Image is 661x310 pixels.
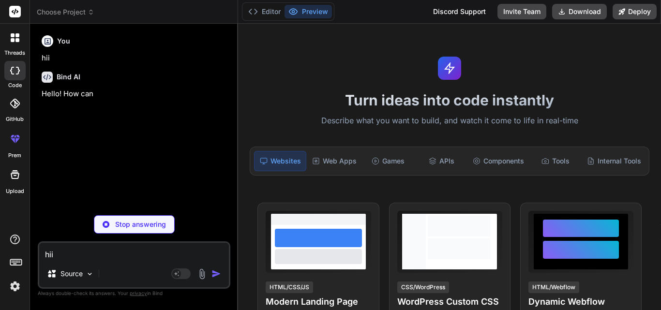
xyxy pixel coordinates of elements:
button: Editor [244,5,285,18]
button: Deploy [613,4,657,19]
div: Components [469,151,528,171]
div: Discord Support [427,4,492,19]
div: Internal Tools [583,151,645,171]
p: hii [42,53,228,64]
h6: You [57,36,70,46]
button: Preview [285,5,332,18]
div: HTML/CSS/JS [266,281,313,293]
div: Tools [530,151,581,171]
p: Hello! How can [42,89,228,100]
div: Web Apps [308,151,361,171]
button: Invite Team [497,4,546,19]
p: Always double-check its answers. Your in Bind [38,289,230,298]
label: threads [4,49,25,57]
img: Pick Models [86,270,94,278]
label: GitHub [6,115,24,123]
div: CSS/WordPress [397,281,449,293]
div: HTML/Webflow [528,281,579,293]
h1: Turn ideas into code instantly [244,91,655,109]
p: Describe what you want to build, and watch it come to life in real-time [244,115,655,127]
img: settings [7,278,23,295]
span: privacy [130,290,147,296]
div: Websites [254,151,306,171]
button: Download [552,4,607,19]
span: Choose Project [37,7,94,17]
label: Upload [6,187,24,195]
h4: Modern Landing Page [266,295,371,309]
label: prem [8,151,21,160]
h4: WordPress Custom CSS [397,295,502,309]
img: attachment [196,268,208,280]
label: code [8,81,22,89]
p: Source [60,269,83,279]
div: APIs [416,151,467,171]
p: Stop answering [115,220,166,229]
img: icon [211,269,221,279]
h6: Bind AI [57,72,80,82]
div: Games [362,151,414,171]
